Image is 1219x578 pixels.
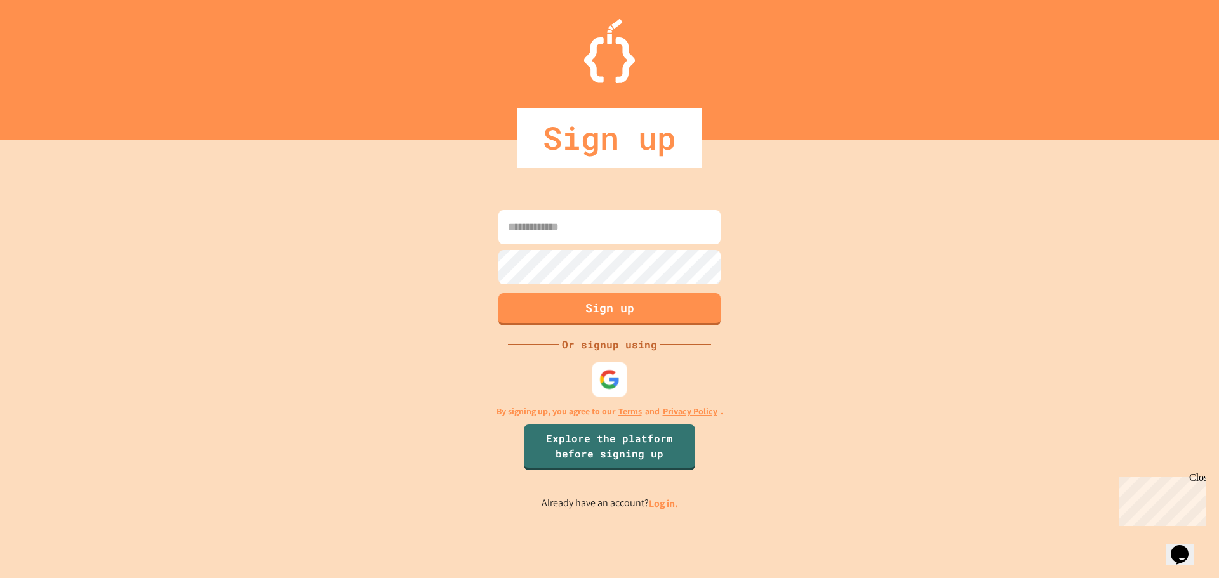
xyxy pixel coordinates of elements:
a: Explore the platform before signing up [524,424,695,470]
p: Already have an account? [542,496,678,511]
div: Sign up [517,108,702,168]
a: Log in. [649,497,678,510]
div: Or signup using [559,337,660,352]
p: By signing up, you agree to our and . [496,405,723,418]
div: Chat with us now!Close [5,5,88,81]
img: Logo.svg [584,19,635,83]
iframe: chat widget [1114,472,1206,526]
a: Terms [618,405,642,418]
a: Privacy Policy [663,405,717,418]
button: Sign up [498,293,721,325]
iframe: chat widget [1166,527,1206,565]
img: google-icon.svg [599,369,620,390]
